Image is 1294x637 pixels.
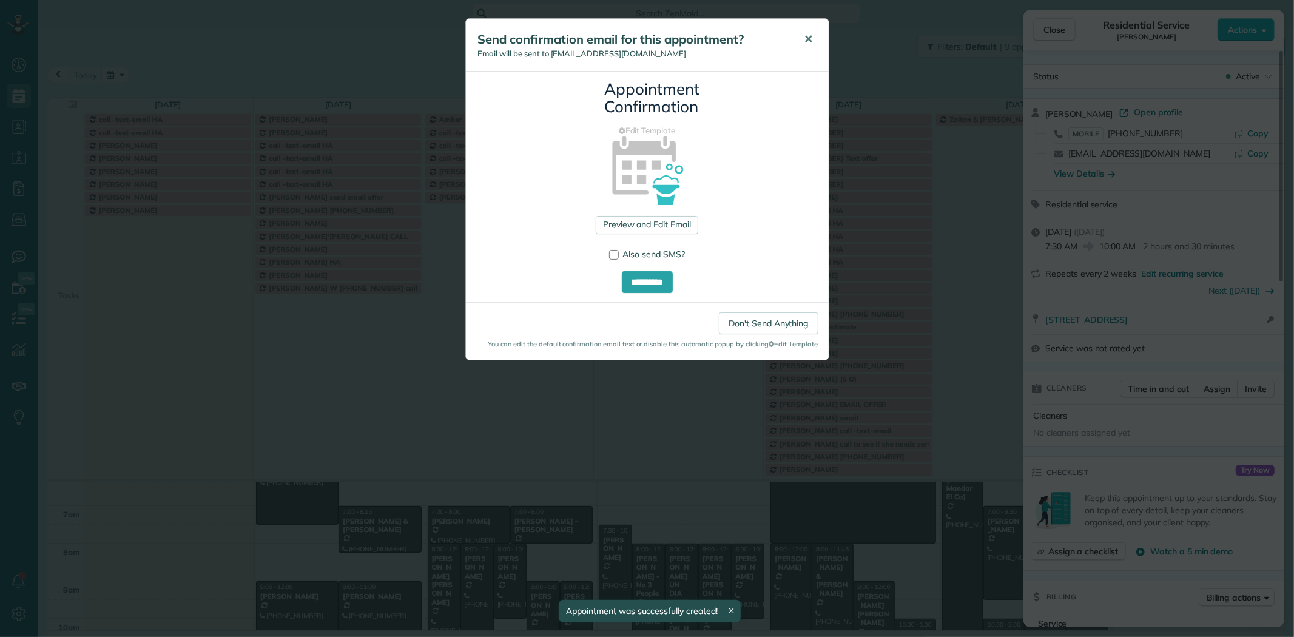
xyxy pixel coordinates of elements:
img: appointment_confirmation_icon-141e34405f88b12ade42628e8c248340957700ab75a12ae832a8710e9b578dc5.png [593,115,701,223]
span: Also send SMS? [623,249,686,260]
h3: Appointment Confirmation [605,81,690,115]
h5: Send confirmation email for this appointment? [478,31,787,48]
a: Edit Template [475,125,820,136]
small: You can edit the default confirmation email text or disable this automatic popup by clicking Edit... [476,339,818,349]
div: Appointment was successfully created! [559,600,741,622]
span: Email will be sent to [EMAIL_ADDRESS][DOMAIN_NAME] [478,49,687,58]
span: ✕ [804,32,814,46]
a: Don't Send Anything [719,312,818,334]
a: Preview and Edit Email [596,216,698,234]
